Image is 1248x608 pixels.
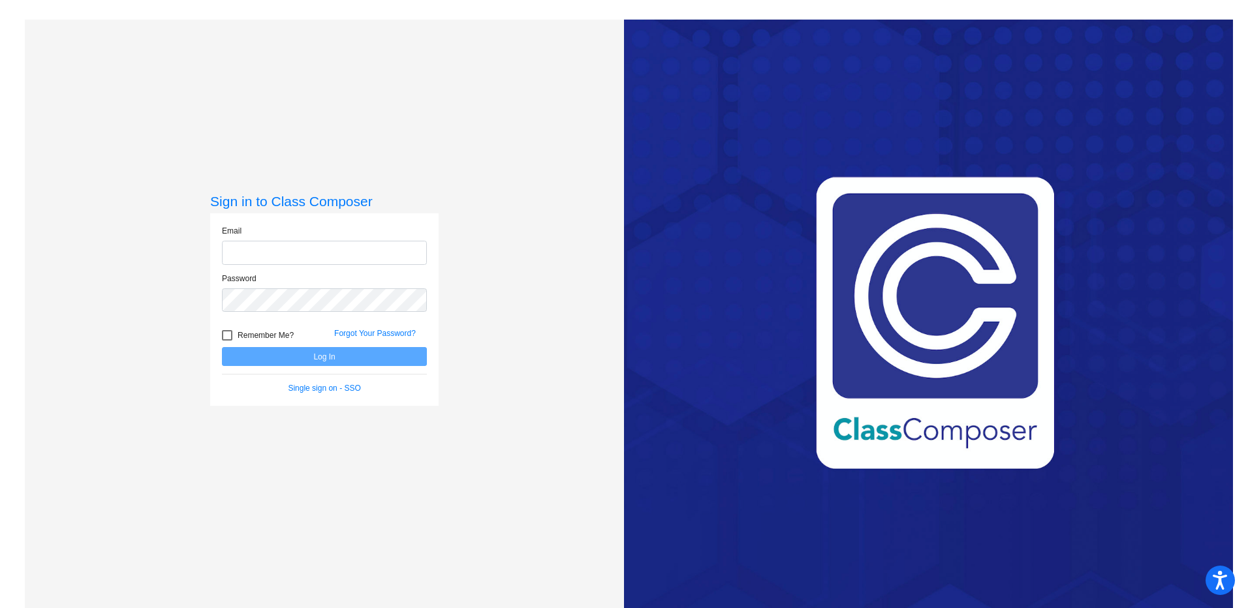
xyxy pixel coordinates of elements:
span: Remember Me? [238,327,294,343]
a: Forgot Your Password? [334,329,416,338]
h3: Sign in to Class Composer [210,193,439,209]
a: Single sign on - SSO [288,384,360,393]
label: Password [222,273,257,284]
button: Log In [222,347,427,366]
label: Email [222,225,242,237]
